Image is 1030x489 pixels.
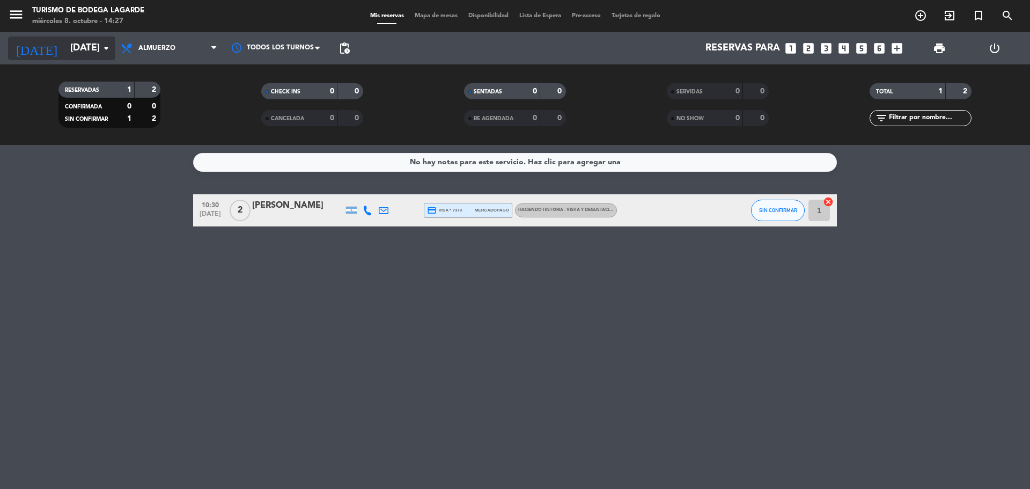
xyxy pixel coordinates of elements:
[427,206,462,215] span: visa * 7370
[972,9,985,22] i: turned_in_not
[876,89,893,94] span: TOTAL
[355,87,361,95] strong: 0
[760,87,767,95] strong: 0
[410,156,621,169] div: No hay notas para este servicio. Haz clic para agregar una
[533,114,537,122] strong: 0
[271,89,300,94] span: CHECK INS
[518,208,659,212] span: HACIENDO HISTORIA - visita y degustación - Idioma: Español
[152,86,158,93] strong: 2
[855,41,869,55] i: looks_5
[474,116,513,121] span: RE AGENDADA
[606,13,666,19] span: Tarjetas de regalo
[963,87,969,95] strong: 2
[197,210,224,223] span: [DATE]
[888,112,971,124] input: Filtrar por nombre...
[65,87,99,93] span: RESERVADAS
[938,87,943,95] strong: 1
[474,89,502,94] span: SENTADAS
[197,198,224,210] span: 10:30
[676,116,704,121] span: NO SHOW
[557,87,564,95] strong: 0
[676,89,703,94] span: SERVIDAS
[801,41,815,55] i: looks_two
[127,115,131,122] strong: 1
[566,13,606,19] span: Pre-acceso
[514,13,566,19] span: Lista de Espera
[837,41,851,55] i: looks_4
[759,207,797,213] span: SIN CONFIRMAR
[943,9,956,22] i: exit_to_app
[409,13,463,19] span: Mapa de mesas
[533,87,537,95] strong: 0
[271,116,304,121] span: CANCELADA
[475,207,509,214] span: mercadopago
[365,13,409,19] span: Mis reservas
[735,87,740,95] strong: 0
[355,114,361,122] strong: 0
[8,37,65,60] i: [DATE]
[427,206,437,215] i: credit_card
[819,41,833,55] i: looks_3
[967,32,1022,64] div: LOG OUT
[338,42,351,55] span: pending_actions
[65,116,108,122] span: SIN CONFIRMAR
[32,16,144,27] div: miércoles 8. octubre - 14:27
[32,5,144,16] div: Turismo de Bodega Lagarde
[751,200,805,221] button: SIN CONFIRMAR
[8,6,24,26] button: menu
[330,87,334,95] strong: 0
[705,43,780,54] span: Reservas para
[875,112,888,125] i: filter_list
[138,45,175,52] span: Almuerzo
[252,199,343,213] div: [PERSON_NAME]
[988,42,1001,55] i: power_settings_new
[914,9,927,22] i: add_circle_outline
[760,114,767,122] strong: 0
[65,104,102,110] span: CONFIRMADA
[127,103,131,110] strong: 0
[823,196,834,207] i: cancel
[463,13,514,19] span: Disponibilidad
[557,114,564,122] strong: 0
[1001,9,1014,22] i: search
[330,114,334,122] strong: 0
[100,42,113,55] i: arrow_drop_down
[230,200,251,221] span: 2
[8,6,24,23] i: menu
[872,41,886,55] i: looks_6
[784,41,798,55] i: looks_one
[735,114,740,122] strong: 0
[152,103,158,110] strong: 0
[933,42,946,55] span: print
[152,115,158,122] strong: 2
[890,41,904,55] i: add_box
[127,86,131,93] strong: 1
